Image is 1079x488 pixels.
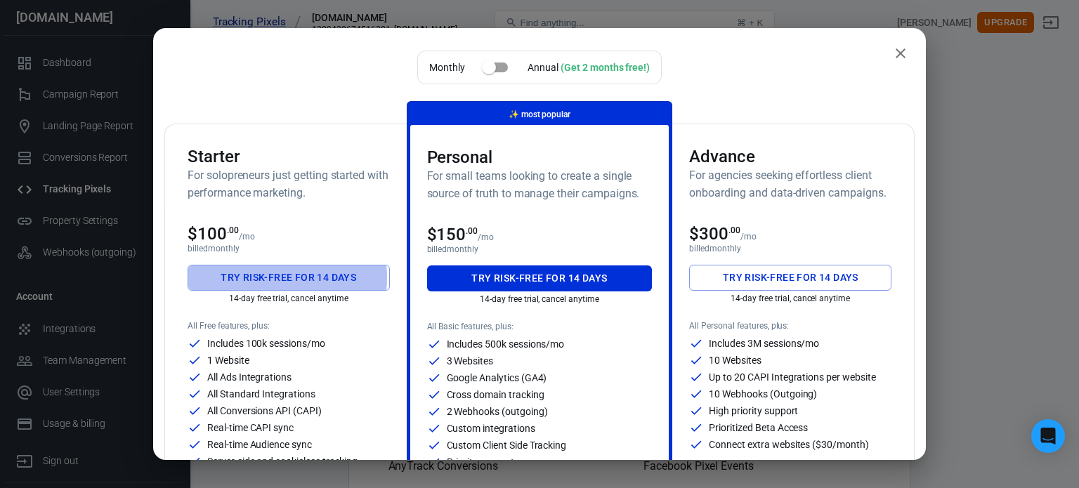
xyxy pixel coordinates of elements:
sup: .00 [227,225,239,235]
span: $150 [427,225,478,244]
p: Real-time Audience sync [207,440,312,449]
p: billed monthly [427,244,653,254]
div: Open Intercom Messenger [1031,419,1065,453]
button: Try risk-free for 14 days [689,265,891,291]
p: All Conversions API (CAPI) [207,406,322,416]
div: Annual [528,60,650,75]
p: Prioritized Beta Access [709,423,808,433]
p: Custom Client Side Tracking [447,440,567,450]
p: Server-side and cookieless tracking [207,456,358,466]
button: Try risk-free for 14 days [427,265,653,291]
p: Includes 500k sessions/mo [447,339,565,349]
h6: For small teams looking to create a single source of truth to manage their campaigns. [427,167,653,202]
p: 3 Websites [447,356,494,366]
p: All Personal features, plus: [689,321,891,331]
p: 1 Website [207,355,249,365]
p: /mo [239,232,255,242]
p: 2 Webhooks (outgoing) [447,407,548,416]
span: magic [509,110,519,119]
p: Priority support [447,457,514,467]
div: (Get 2 months free!) [561,62,650,73]
p: 10 Webhooks (Outgoing) [709,389,817,399]
sup: .00 [728,225,740,235]
span: $100 [188,224,239,244]
h6: For agencies seeking effortless client onboarding and data-driven campaigns. [689,166,891,202]
p: Custom integrations [447,423,535,433]
p: 14-day free trial, cancel anytime [427,294,653,304]
button: close [887,39,915,67]
sup: .00 [466,226,478,236]
p: All Free features, plus: [188,321,390,331]
p: 14-day free trial, cancel anytime [188,294,390,303]
p: /mo [740,232,757,242]
h3: Advance [689,147,891,166]
p: 14-day free trial, cancel anytime [689,294,891,303]
p: billed monthly [689,244,891,253]
span: $300 [689,224,740,244]
p: High priority support [709,406,798,416]
p: All Ads Integrations [207,372,292,382]
h3: Starter [188,147,390,166]
p: Cross domain tracking [447,390,544,400]
p: Includes 100k sessions/mo [207,338,325,348]
p: 10 Websites [709,355,761,365]
h6: For solopreneurs just getting started with performance marketing. [188,166,390,202]
p: All Standard Integrations [207,389,315,399]
p: Google Analytics (GA4) [447,373,547,383]
p: billed monthly [188,244,390,253]
p: Connect extra websites ($30/month) [709,440,868,449]
p: Monthly [429,60,465,75]
h3: Personal [427,147,653,167]
button: Try risk-free for 14 days [188,265,390,291]
p: Includes 3M sessions/mo [709,338,819,348]
p: Real-time CAPI sync [207,423,294,433]
p: Up to 20 CAPI Integrations per website [709,372,875,382]
p: most popular [509,107,570,122]
p: All Basic features, plus: [427,322,653,331]
p: /mo [478,232,494,242]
